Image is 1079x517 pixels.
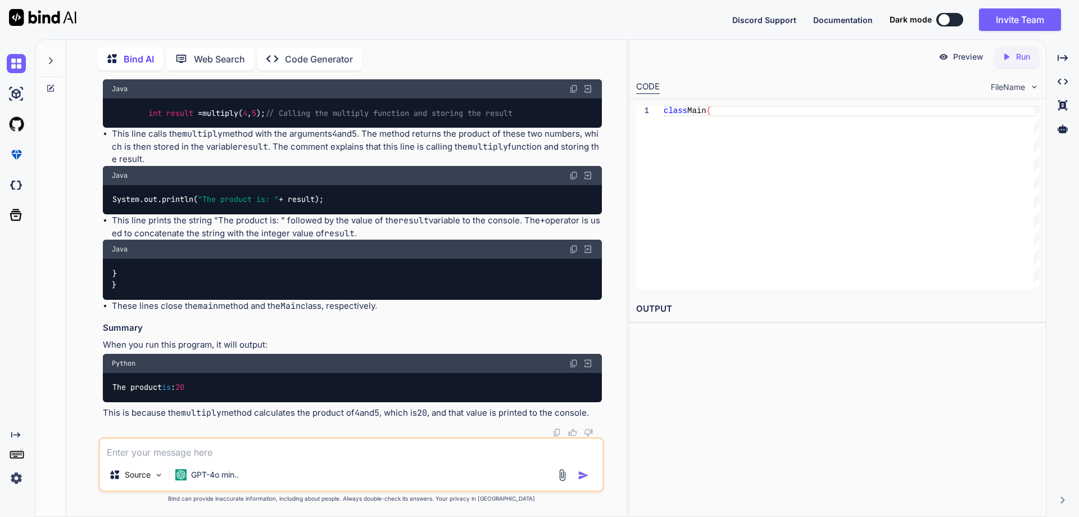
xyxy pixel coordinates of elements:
[112,300,602,313] li: These lines close the method and the class, respectively.
[181,407,221,419] code: multiply
[569,245,578,254] img: copy
[112,194,325,205] code: System.out.println( + result);
[890,14,932,25] span: Dark mode
[194,52,245,66] p: Web Search
[556,469,569,482] img: attachment
[9,9,76,26] img: Bind AI
[568,428,577,437] img: like
[953,51,983,62] p: Preview
[112,84,128,93] span: Java
[112,128,602,166] li: This line calls the method with the arguments and . The method returns the product of these two n...
[198,300,218,312] code: main
[636,106,649,116] div: 1
[569,171,578,180] img: copy
[243,108,247,118] span: 4
[166,108,193,118] span: result
[285,52,353,66] p: Code Generator
[374,407,379,419] code: 5
[191,469,239,480] p: GPT-4o min..
[7,145,26,164] img: premium
[1030,82,1039,92] img: chevron down
[583,170,593,181] img: Open in Browser
[112,381,185,393] code: The product :
[583,244,593,254] img: Open in Browser
[103,322,602,335] h3: Summary
[664,106,687,115] span: class
[7,176,26,195] img: darkCloudIdeIcon
[124,52,154,66] p: Bind AI
[112,245,128,254] span: Java
[417,407,427,419] code: 20
[584,428,593,437] img: dislike
[103,407,602,420] p: This is because the method calculates the product of and , which is , and that value is printed t...
[198,195,279,205] span: "The product is: "
[578,470,589,481] img: icon
[7,469,26,488] img: settings
[112,171,128,180] span: Java
[732,15,796,25] span: Discord Support
[112,359,135,368] span: Python
[939,52,949,62] img: preview
[468,141,508,152] code: multiply
[569,84,578,93] img: copy
[7,54,26,73] img: chat
[182,128,223,140] code: multiply
[540,215,545,226] code: +
[98,494,604,503] p: Bind can provide inaccurate information, including about people. Always double-check its answers....
[398,215,429,226] code: result
[352,128,357,140] code: 5
[103,339,602,352] p: When you run this program, it will output:
[1016,51,1030,62] p: Run
[112,214,602,240] li: This line prints the string "The product is: " followed by the value of the variable to the conso...
[706,106,710,115] span: {
[7,115,26,134] img: githubLight
[629,296,1046,322] h2: OUTPUT
[7,84,26,104] img: ai-studio
[813,15,873,25] span: Documentation
[979,8,1061,31] button: Invite Team
[687,106,706,115] span: Main
[732,14,796,26] button: Discord Support
[154,470,164,480] img: Pick Models
[355,407,360,419] code: 4
[569,359,578,368] img: copy
[813,14,873,26] button: Documentation
[125,469,151,480] p: Source
[238,141,268,152] code: result
[583,84,593,94] img: Open in Browser
[112,268,117,291] code: } }
[280,300,301,312] code: Main
[148,108,162,118] span: int
[332,128,337,140] code: 4
[552,428,561,437] img: copy
[175,383,184,393] span: 20
[112,107,514,119] code: multiply( , );
[252,108,256,118] span: 5
[198,108,202,118] span: =
[265,108,513,118] span: // Calling the multiply function and storing the result
[583,358,593,368] img: Open in Browser
[324,228,355,239] code: result
[162,383,171,393] span: is
[991,82,1025,93] span: FileName
[636,80,660,94] div: CODE
[175,469,187,480] img: GPT-4o mini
